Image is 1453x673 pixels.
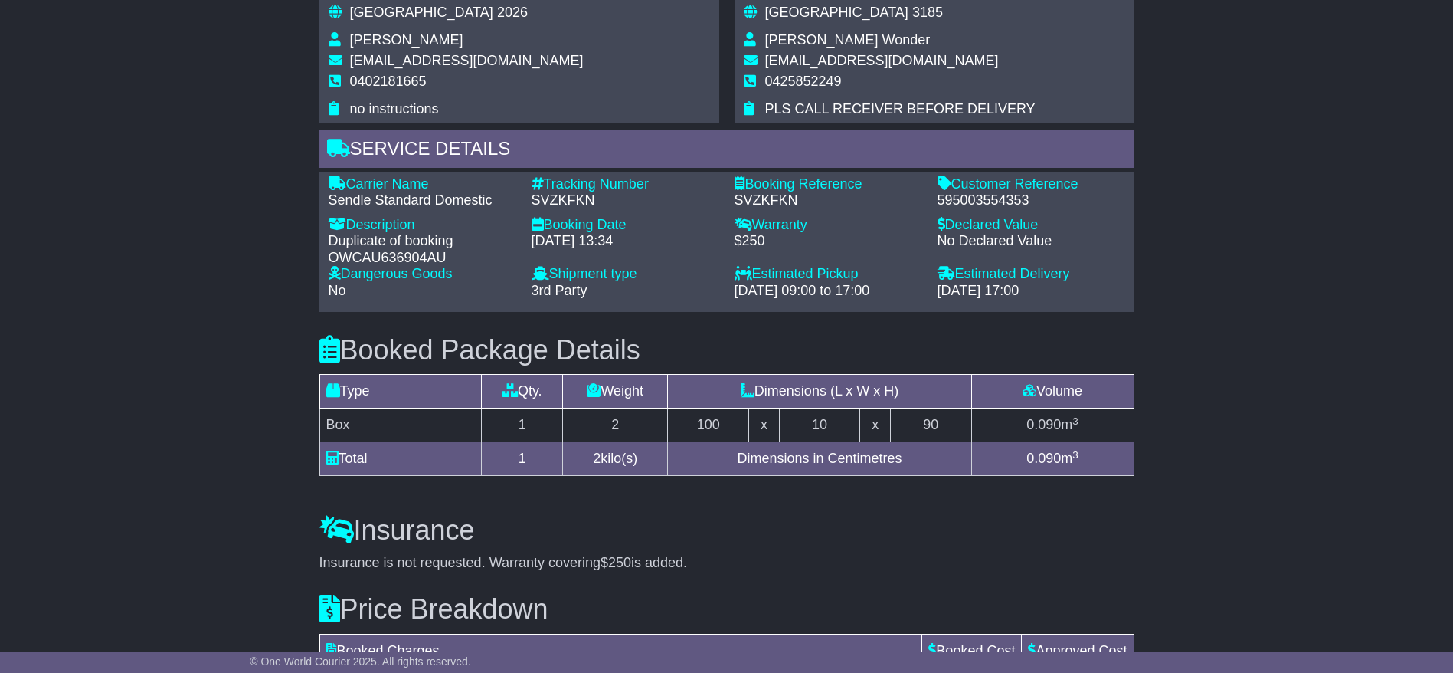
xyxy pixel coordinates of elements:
div: Service Details [319,130,1134,172]
td: 1 [482,409,563,442]
td: x [860,409,890,442]
td: Booked Cost [922,635,1022,668]
span: [PERSON_NAME] [350,32,463,48]
td: Booked Charges [319,635,922,668]
td: Weight [563,375,668,409]
td: Box [319,409,482,442]
td: Type [319,375,482,409]
td: Total [319,442,482,476]
div: $250 [735,233,922,250]
span: [EMAIL_ADDRESS][DOMAIN_NAME] [765,53,999,68]
h3: Price Breakdown [319,594,1134,625]
h3: Insurance [319,515,1134,546]
td: Dimensions (L x W x H) [668,375,971,409]
div: Booking Date [532,217,719,234]
span: [PERSON_NAME] Wonder [765,32,931,48]
span: 3rd Party [532,283,587,298]
div: [DATE] 17:00 [938,283,1125,300]
td: Approved Cost [1022,635,1134,668]
span: no instructions [350,101,439,117]
span: [EMAIL_ADDRESS][DOMAIN_NAME] [350,53,584,68]
span: 0.090 [1026,451,1061,466]
div: SVZKFKN [735,192,922,209]
td: Volume [971,375,1134,409]
td: Dimensions in Centimetres [668,442,971,476]
div: 595003554353 [938,192,1125,209]
span: 3185 [912,5,943,20]
span: 0.090 [1026,417,1061,432]
td: m [971,442,1134,476]
td: kilo(s) [563,442,668,476]
span: No [329,283,346,298]
div: Customer Reference [938,176,1125,193]
span: 0425852249 [765,74,842,89]
div: Duplicate of booking OWCAU636904AU [329,233,516,266]
div: [DATE] 09:00 to 17:00 [735,283,922,300]
div: Tracking Number [532,176,719,193]
sup: 3 [1072,449,1078,461]
div: Shipment type [532,266,719,283]
span: 2 [593,451,601,466]
span: 2026 [497,5,528,20]
div: [DATE] 13:34 [532,233,719,250]
div: Description [329,217,516,234]
td: m [971,409,1134,442]
td: Qty. [482,375,563,409]
div: Warranty [735,217,922,234]
div: Estimated Pickup [735,266,922,283]
span: [GEOGRAPHIC_DATA] [350,5,493,20]
span: [GEOGRAPHIC_DATA] [765,5,908,20]
td: 1 [482,442,563,476]
span: 0402181665 [350,74,427,89]
div: Declared Value [938,217,1125,234]
div: SVZKFKN [532,192,719,209]
div: No Declared Value [938,233,1125,250]
td: 2 [563,409,668,442]
div: Dangerous Goods [329,266,516,283]
div: Booking Reference [735,176,922,193]
div: Estimated Delivery [938,266,1125,283]
div: Insurance is not requested. Warranty covering is added. [319,555,1134,572]
div: Sendle Standard Domestic [329,192,516,209]
td: 10 [779,409,860,442]
td: 100 [668,409,749,442]
div: Carrier Name [329,176,516,193]
sup: 3 [1072,415,1078,427]
h3: Booked Package Details [319,335,1134,366]
span: $250 [601,555,631,570]
span: © One World Courier 2025. All rights reserved. [250,655,471,668]
td: x [749,409,779,442]
td: 90 [890,409,971,442]
span: PLS CALL RECEIVER BEFORE DELIVERY [765,101,1036,117]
